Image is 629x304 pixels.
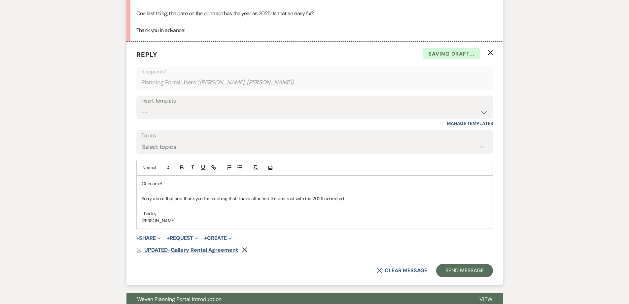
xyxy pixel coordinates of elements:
[141,131,488,141] label: Topics
[142,210,488,217] p: Thanks,
[141,67,488,76] p: Recipients*
[141,96,488,106] div: Insert Template
[142,180,488,187] p: Of course!
[204,236,207,241] span: +
[142,217,488,224] p: [PERSON_NAME]
[197,78,294,87] span: ( [PERSON_NAME], [PERSON_NAME] )
[141,76,488,89] div: Planning Portal Users
[447,120,493,126] a: Manage Templates
[142,143,176,152] div: Select topics
[167,236,198,241] button: Request
[479,296,492,303] span: View
[136,236,139,241] span: +
[137,296,222,303] span: Weven Planning Portal Introduction
[167,236,170,241] span: +
[423,48,480,60] span: Saving draft...
[136,26,493,35] p: Thank you in advance!
[144,246,240,254] button: UPDATED-Gallery Rental Agreement
[377,268,427,273] button: Clear message
[136,236,161,241] button: Share
[136,9,493,18] p: One last thing, the date on the contract has the year as 2025! Is that an easy fix?
[436,264,493,277] button: Send Message
[142,195,488,202] p: Sorry about that and thank you for catching that! I have attached the contract with the 2026 corr...
[136,50,157,59] span: Reply
[204,236,231,241] button: Create
[144,246,238,253] span: UPDATED-Gallery Rental Agreement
